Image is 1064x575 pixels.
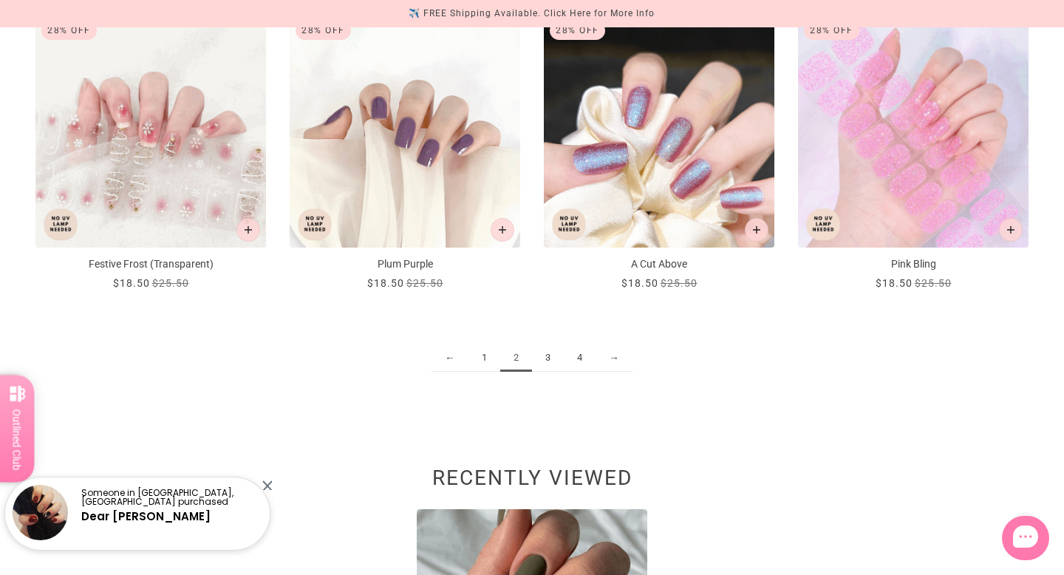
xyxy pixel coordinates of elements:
[406,277,443,289] span: $25.50
[35,17,266,291] a: Festive Frost (Transparent)
[296,21,351,40] div: 28% Off
[432,344,468,372] a: ←
[661,277,698,289] span: $25.50
[876,277,913,289] span: $18.50
[804,21,859,40] div: 28% Off
[236,218,260,242] button: Add to cart
[409,6,655,21] div: ✈️ FREE Shipping Available. Click Here for More Info
[798,256,1029,272] p: Pink Bling
[113,277,150,289] span: $18.50
[596,344,632,372] a: →
[491,218,514,242] button: Add to cart
[544,17,774,291] a: A Cut Above
[152,277,189,289] span: $25.50
[41,21,97,40] div: 28% Off
[621,277,658,289] span: $18.50
[550,21,605,40] div: 28% Off
[564,344,596,372] a: 4
[81,489,257,506] p: Someone in [GEOGRAPHIC_DATA], [GEOGRAPHIC_DATA] purchased
[798,17,1029,248] img: Pink Bling-Gel Nail Strips-Outlined
[35,256,266,272] p: Festive Frost (Transparent)
[290,256,520,272] p: Plum Purple
[290,17,520,291] a: Plum Purple
[999,218,1023,242] button: Add to cart
[500,344,532,372] span: 2
[532,344,564,372] a: 3
[745,218,768,242] button: Add to cart
[798,17,1029,291] a: Pink Bling
[915,277,952,289] span: $25.50
[367,277,404,289] span: $18.50
[544,256,774,272] p: A Cut Above
[35,474,1029,490] h2: Recently viewed
[468,344,500,372] a: 1
[35,17,266,248] img: Festive Frost (Transparent)-Gel Nail Strips-Outlined
[81,508,211,524] a: Dear [PERSON_NAME]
